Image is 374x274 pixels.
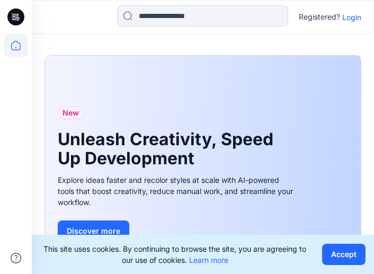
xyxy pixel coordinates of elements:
a: Discover more [58,220,296,242]
div: Explore ideas faster and recolor styles at scale with AI-powered tools that boost creativity, red... [58,174,296,208]
button: Accept [322,244,366,265]
p: This site uses cookies. By continuing to browse the site, you are agreeing to our use of cookies. [40,243,309,266]
p: Registered? [299,11,340,23]
span: New [63,107,79,119]
button: Discover more [58,220,129,242]
h1: Unleash Creativity, Speed Up Development [58,130,280,168]
a: Learn more [189,255,228,264]
p: Login [342,12,361,23]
